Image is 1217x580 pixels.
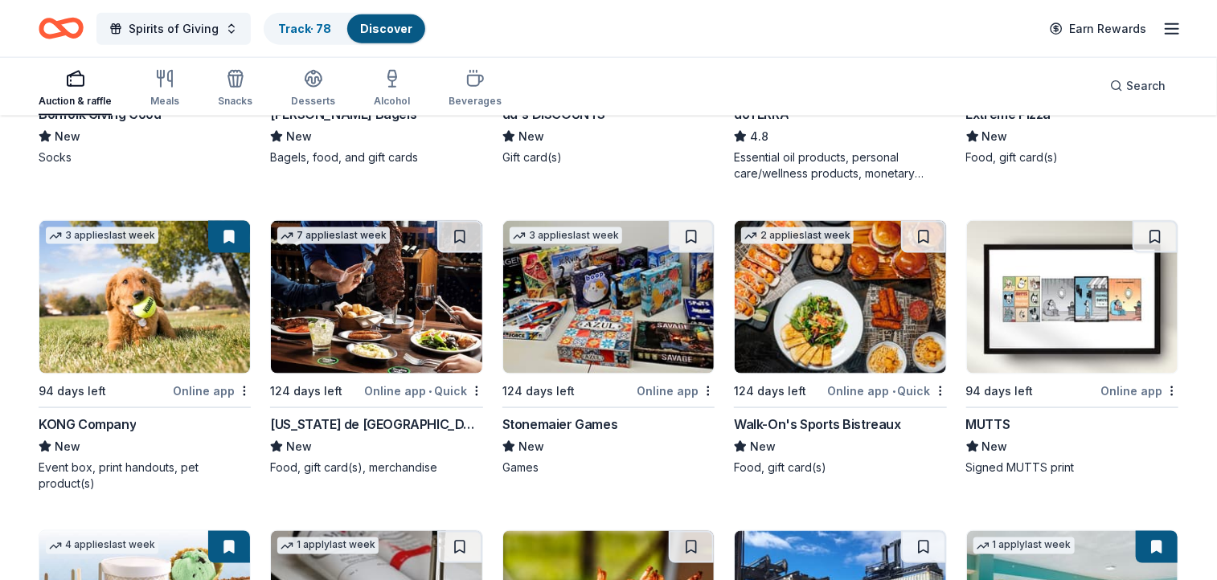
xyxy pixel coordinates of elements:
a: Earn Rewards [1040,14,1156,43]
div: 7 applies last week [277,227,390,244]
span: • [428,385,432,398]
div: Online app [1100,381,1178,401]
button: Beverages [449,63,502,116]
div: Alcohol [374,95,410,108]
span: New [982,437,1008,456]
div: 3 applies last week [46,227,158,244]
a: Image for Walk-On's Sports Bistreaux 2 applieslast week124 days leftOnline app•QuickWalk-On's Spo... [734,220,946,476]
span: New [750,437,776,456]
div: 124 days left [502,382,575,401]
button: Track· 78Discover [264,13,427,45]
a: Image for Stonemaier Games3 applieslast week124 days leftOnline appStonemaier GamesNewGames [502,220,715,476]
span: New [286,127,312,146]
a: Image for KONG Company3 applieslast week94 days leftOnline appKONG CompanyNewEvent box, print han... [39,220,251,492]
button: Search [1097,70,1178,102]
span: • [892,385,895,398]
div: KONG Company [39,415,136,434]
div: 124 days left [734,382,806,401]
button: Meals [150,63,179,116]
span: New [55,437,80,456]
span: New [55,127,80,146]
img: Image for Texas de Brazil [271,221,481,374]
a: Image for MUTTS94 days leftOnline appMUTTSNewSigned MUTTS print [966,220,1178,476]
div: 94 days left [39,382,106,401]
div: Online app [637,381,715,401]
div: Stonemaier Games [502,415,618,434]
div: 124 days left [270,382,342,401]
div: Food, gift card(s) [734,460,946,476]
div: Auction & raffle [39,95,112,108]
div: Online app Quick [828,381,947,401]
div: 94 days left [966,382,1034,401]
img: Image for MUTTS [967,221,1178,374]
span: New [518,437,544,456]
div: Signed MUTTS print [966,460,1178,476]
span: New [286,437,312,456]
span: New [518,127,544,146]
div: Beverages [449,95,502,108]
div: Walk-On's Sports Bistreaux [734,415,901,434]
span: New [982,127,1008,146]
span: Search [1126,76,1166,96]
div: 2 applies last week [741,227,854,244]
div: Online app [173,381,251,401]
a: Home [39,10,84,47]
button: Desserts [291,63,335,116]
div: 3 applies last week [510,227,622,244]
span: Spirits of Giving [129,19,219,39]
div: Socks [39,149,251,165]
a: Track· 78 [278,22,331,35]
div: Food, gift card(s) [966,149,1178,165]
button: Spirits of Giving [96,13,251,45]
div: Bagels, food, and gift cards [270,149,482,165]
div: 1 apply last week [973,537,1075,554]
img: Image for Walk-On's Sports Bistreaux [735,221,945,374]
div: 1 apply last week [277,537,379,554]
div: 4 applies last week [46,537,158,554]
div: Event box, print handouts, pet product(s) [39,460,251,492]
div: [US_STATE] de [GEOGRAPHIC_DATA] [270,415,482,434]
div: Desserts [291,95,335,108]
span: 4.8 [750,127,768,146]
img: Image for Stonemaier Games [503,221,714,374]
div: Online app Quick [364,381,483,401]
img: Image for KONG Company [39,221,250,374]
div: Food, gift card(s), merchandise [270,460,482,476]
div: Games [502,460,715,476]
div: Snacks [218,95,252,108]
div: MUTTS [966,415,1010,434]
div: Essential oil products, personal care/wellness products, monetary donations [734,149,946,182]
div: Gift card(s) [502,149,715,165]
button: Auction & raffle [39,63,112,116]
div: Meals [150,95,179,108]
a: Discover [360,22,412,35]
a: Image for Texas de Brazil7 applieslast week124 days leftOnline app•Quick[US_STATE] de [GEOGRAPHIC... [270,220,482,476]
button: Alcohol [374,63,410,116]
button: Snacks [218,63,252,116]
